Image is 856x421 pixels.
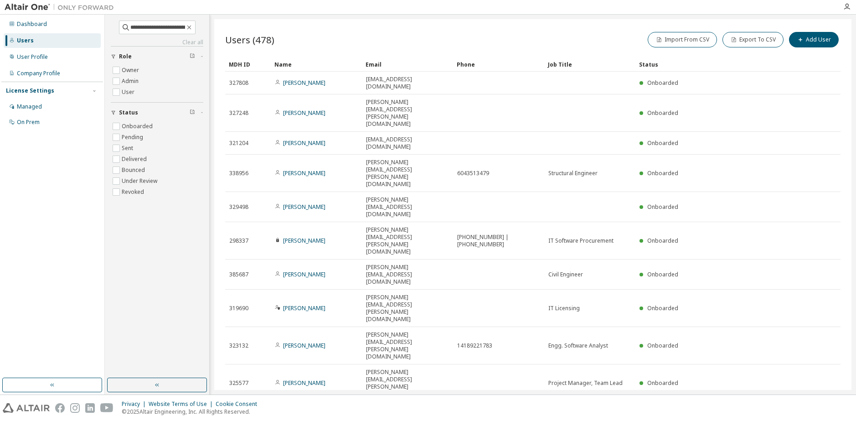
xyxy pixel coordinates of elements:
button: Role [111,47,203,67]
div: Dashboard [17,21,47,28]
span: Onboarded [647,270,678,278]
img: linkedin.svg [85,403,95,413]
a: [PERSON_NAME] [283,270,325,278]
div: Website Terms of Use [149,400,216,408]
a: [PERSON_NAME] [283,109,325,117]
span: Structural Engineer [548,170,598,177]
label: Delivered [122,154,149,165]
span: [PERSON_NAME][EMAIL_ADDRESS][DOMAIN_NAME] [366,264,449,286]
div: MDH ID [229,57,267,72]
span: Engg. Software Analyst [548,342,608,349]
span: Users (478) [225,33,274,46]
label: Revoked [122,187,146,198]
span: Project Manager, Team Lead [548,379,623,387]
span: Onboarded [647,169,678,177]
span: Clear filter [190,109,195,116]
span: 327248 [229,109,248,117]
span: Status [119,109,138,116]
span: 321204 [229,140,248,147]
span: 298337 [229,237,248,244]
span: Onboarded [647,237,678,244]
a: [PERSON_NAME] [283,237,325,244]
label: Owner [122,65,141,76]
label: Under Review [122,176,159,187]
label: Onboarded [122,121,155,132]
div: Managed [17,103,42,110]
img: facebook.svg [55,403,65,413]
div: Cookie Consent [216,400,263,408]
span: Onboarded [647,304,678,312]
span: Clear filter [190,53,195,60]
span: Onboarded [647,203,678,211]
span: IT Licensing [548,305,580,312]
span: Role [119,53,132,60]
a: Clear all [111,39,203,46]
span: Civil Engineer [548,271,583,278]
span: [PERSON_NAME][EMAIL_ADDRESS][PERSON_NAME][DOMAIN_NAME] [366,331,449,360]
span: 338956 [229,170,248,177]
label: Bounced [122,165,147,176]
span: [EMAIL_ADDRESS][DOMAIN_NAME] [366,76,449,90]
img: altair_logo.svg [3,403,50,413]
span: 385687 [229,271,248,278]
label: Sent [122,143,135,154]
span: Onboarded [647,79,678,87]
button: Export To CSV [722,32,784,47]
span: Onboarded [647,342,678,349]
a: [PERSON_NAME] [283,203,325,211]
img: Altair One [5,3,119,12]
span: 329498 [229,203,248,211]
span: [PERSON_NAME][EMAIL_ADDRESS][PERSON_NAME][DOMAIN_NAME] [366,159,449,188]
span: 319690 [229,305,248,312]
label: Pending [122,132,145,143]
a: [PERSON_NAME] [283,139,325,147]
button: Import From CSV [648,32,717,47]
a: [PERSON_NAME] [283,304,325,312]
div: Phone [457,57,541,72]
div: Name [274,57,358,72]
div: Users [17,37,34,44]
span: 323132 [229,342,248,349]
div: Privacy [122,400,149,408]
span: Onboarded [647,379,678,387]
img: instagram.svg [70,403,80,413]
span: Onboarded [647,109,678,117]
span: Onboarded [647,139,678,147]
p: © 2025 Altair Engineering, Inc. All Rights Reserved. [122,408,263,416]
a: [PERSON_NAME] [283,379,325,387]
div: License Settings [6,87,54,94]
div: Status [639,57,793,72]
button: Status [111,103,203,123]
span: [PERSON_NAME][EMAIL_ADDRESS][PERSON_NAME][DOMAIN_NAME] [366,99,449,128]
span: 6043513479 [457,170,489,177]
div: Job Title [548,57,632,72]
label: User [122,87,136,98]
span: [PHONE_NUMBER] | [PHONE_NUMBER] [457,234,540,248]
a: [PERSON_NAME] [283,79,325,87]
div: Company Profile [17,70,60,77]
button: Add User [789,32,839,47]
span: [PERSON_NAME][EMAIL_ADDRESS][DOMAIN_NAME] [366,196,449,218]
span: [PERSON_NAME][EMAIL_ADDRESS][PERSON_NAME][DOMAIN_NAME] [366,294,449,323]
div: On Prem [17,119,40,126]
img: youtube.svg [100,403,113,413]
a: [PERSON_NAME] [283,342,325,349]
div: User Profile [17,53,48,61]
div: Email [366,57,449,72]
span: 327808 [229,79,248,87]
a: [PERSON_NAME] [283,169,325,177]
span: 325577 [229,379,248,387]
span: 14189221783 [457,342,492,349]
span: [EMAIL_ADDRESS][DOMAIN_NAME] [366,136,449,151]
span: [PERSON_NAME][EMAIL_ADDRESS][PERSON_NAME][DOMAIN_NAME] [366,226,449,255]
span: [PERSON_NAME][EMAIL_ADDRESS][PERSON_NAME][DOMAIN_NAME] [366,369,449,398]
label: Admin [122,76,140,87]
span: IT Software Procurement [548,237,614,244]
